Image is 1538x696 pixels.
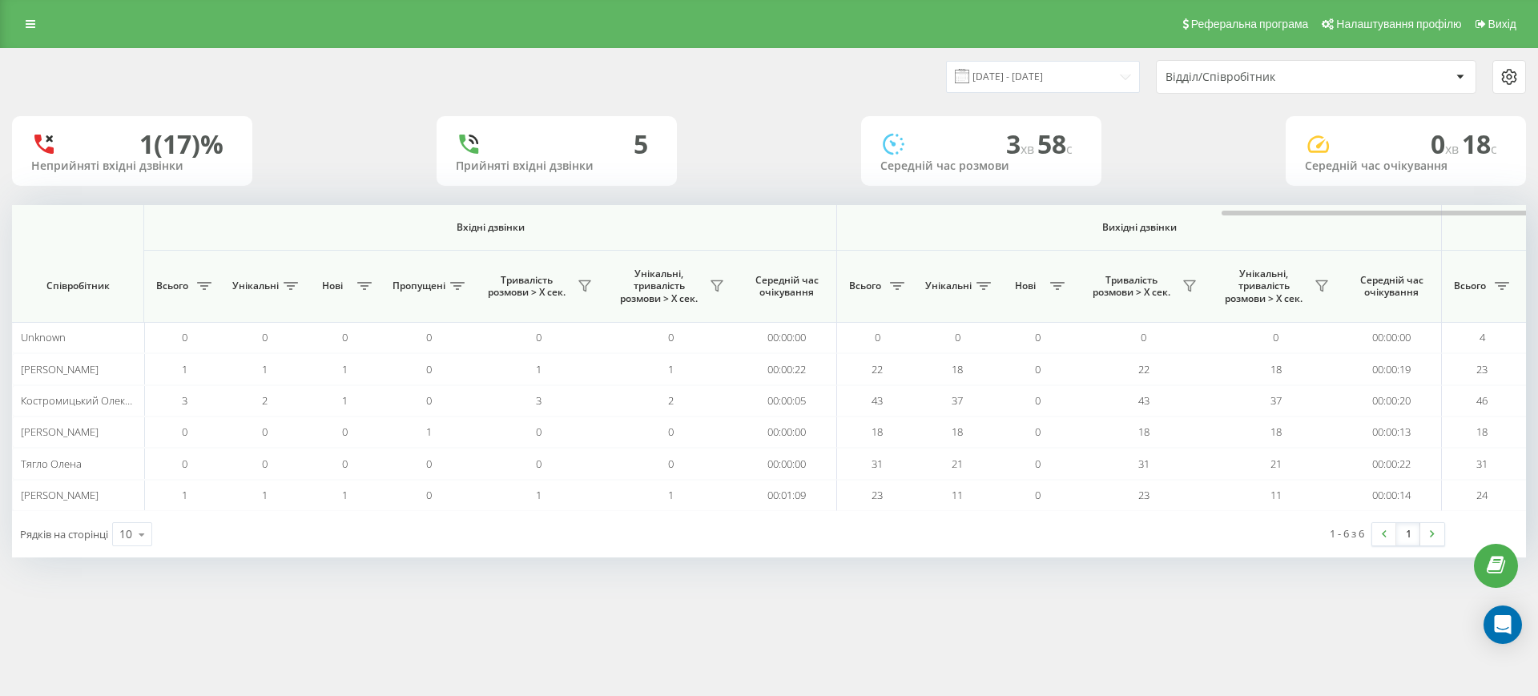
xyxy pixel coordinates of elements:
span: 1 [182,362,187,376]
span: 1 [342,362,348,376]
td: 00:00:13 [1342,416,1442,448]
span: 18 [1138,424,1149,439]
span: 46 [1476,393,1488,408]
span: 1 [668,488,674,502]
span: 0 [536,457,542,471]
span: 18 [1270,362,1282,376]
div: Відділ/Співробітник [1166,70,1357,84]
span: 3 [536,393,542,408]
span: 1 [262,488,268,502]
span: 11 [952,488,963,502]
span: 31 [1476,457,1488,471]
span: [PERSON_NAME] [21,362,99,376]
span: 0 [668,424,674,439]
span: Вихід [1488,18,1516,30]
span: 18 [872,424,883,439]
div: Середній час розмови [880,159,1082,173]
span: Всього [845,280,885,292]
span: 31 [872,457,883,471]
span: [PERSON_NAME] [21,424,99,439]
span: 0 [668,330,674,344]
span: Тривалість розмови > Х сек. [481,274,573,299]
div: 1 (17)% [139,129,223,159]
span: 0 [1431,127,1462,161]
span: 1 [426,424,432,439]
span: 18 [952,362,963,376]
td: 00:00:00 [737,416,837,448]
td: 00:00:00 [1342,322,1442,353]
span: 1 [262,362,268,376]
span: Всього [1450,280,1490,292]
span: Вхідні дзвінки [186,221,795,234]
span: 1 [668,362,674,376]
span: 58 [1037,127,1073,161]
span: 1 [342,393,348,408]
span: Тягло Олена [21,457,82,471]
span: 0 [426,457,432,471]
span: 0 [426,488,432,502]
div: Прийняті вхідні дзвінки [456,159,658,173]
td: 00:01:09 [737,480,837,511]
span: 0 [342,457,348,471]
td: 00:00:19 [1342,353,1442,384]
span: 0 [426,362,432,376]
span: хв [1445,140,1462,158]
span: Вихідні дзвінки [875,221,1404,234]
span: Рядків на сторінці [20,527,108,541]
span: 0 [262,424,268,439]
span: 2 [668,393,674,408]
span: 0 [1141,330,1146,344]
div: Середній час очікування [1305,159,1507,173]
span: 23 [872,488,883,502]
span: Пропущені [393,280,445,292]
span: 18 [952,424,963,439]
span: 22 [1138,362,1149,376]
span: 1 [182,488,187,502]
span: Налаштування профілю [1336,18,1461,30]
td: 00:00:22 [737,353,837,384]
span: 0 [1035,457,1041,471]
td: 00:00:22 [1342,448,1442,479]
span: Унікальні, тривалість розмови > Х сек. [1218,268,1310,305]
span: c [1066,140,1073,158]
span: 0 [1035,393,1041,408]
span: 3 [1006,127,1037,161]
span: 1 [536,362,542,376]
span: [PERSON_NAME] [21,488,99,502]
span: Унікальні, тривалість розмови > Х сек. [613,268,705,305]
td: 00:00:00 [737,448,837,479]
div: 5 [634,129,648,159]
span: Унікальні [925,280,972,292]
span: хв [1021,140,1037,158]
td: 00:00:20 [1342,385,1442,416]
span: 23 [1138,488,1149,502]
span: Всього [152,280,192,292]
span: c [1491,140,1497,158]
td: 00:00:00 [737,322,837,353]
span: Середній час очікування [1354,274,1429,299]
span: 18 [1462,127,1497,161]
span: 37 [1270,393,1282,408]
span: 0 [1273,330,1278,344]
span: 0 [955,330,960,344]
span: 0 [426,393,432,408]
span: Костромицький Олександр [21,393,154,408]
span: Нові [312,280,352,292]
span: 0 [342,424,348,439]
span: 1 [536,488,542,502]
div: Неприйняті вхідні дзвінки [31,159,233,173]
span: Унікальні [232,280,279,292]
span: 0 [262,457,268,471]
a: 1 [1396,523,1420,545]
span: 0 [668,457,674,471]
span: 18 [1270,424,1282,439]
span: 0 [182,457,187,471]
span: 31 [1138,457,1149,471]
span: 4 [1480,330,1485,344]
span: Нові [1005,280,1045,292]
div: Open Intercom Messenger [1484,605,1522,644]
span: 0 [536,330,542,344]
span: 2 [262,393,268,408]
span: 0 [182,424,187,439]
span: 0 [1035,362,1041,376]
